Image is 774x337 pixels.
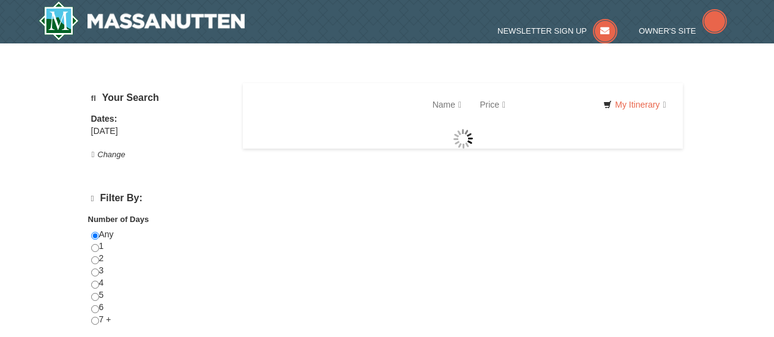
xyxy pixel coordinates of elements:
[639,26,696,35] span: Owner's Site
[497,26,587,35] span: Newsletter Sign Up
[88,215,149,224] strong: Number of Days
[423,92,471,117] a: Name
[453,129,473,149] img: wait gif
[497,26,617,35] a: Newsletter Sign Up
[91,92,228,104] h5: Your Search
[639,26,727,35] a: Owner's Site
[39,1,245,40] a: Massanutten Resort
[595,95,674,114] a: My Itinerary
[91,114,117,124] strong: Dates:
[91,125,228,138] div: [DATE]
[39,1,245,40] img: Massanutten Resort Logo
[471,92,515,117] a: Price
[91,148,126,161] button: Change
[91,193,228,204] h4: Filter By:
